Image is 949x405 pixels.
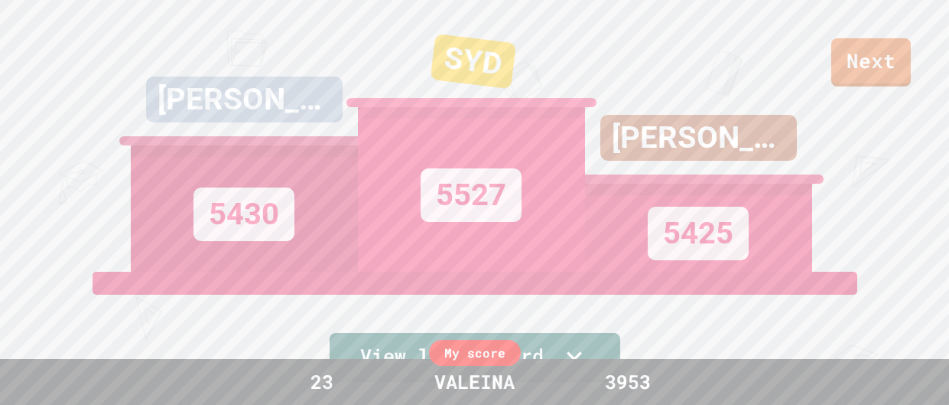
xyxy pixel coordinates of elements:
[330,333,620,382] a: View leaderboard
[265,367,379,397] div: 23
[822,277,934,342] iframe: chat widget
[429,340,521,366] div: My score
[648,207,749,260] div: 5425
[600,115,797,161] div: [PERSON_NAME]
[831,38,911,87] a: Next
[430,34,515,89] div: SYD
[885,344,934,390] iframe: chat widget
[146,77,343,122] div: [PERSON_NAME]
[421,168,522,222] div: 5527
[419,367,530,397] div: VALEINA
[570,367,685,397] div: 3953
[193,188,294,241] div: 5430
